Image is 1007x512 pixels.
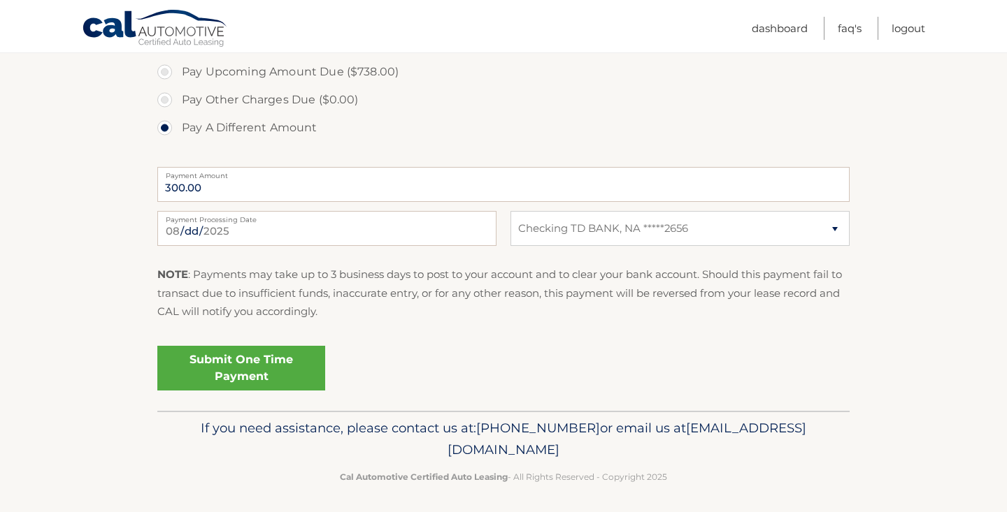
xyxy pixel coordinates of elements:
[157,265,850,321] p: : Payments may take up to 3 business days to post to your account and to clear your bank account....
[157,114,850,142] label: Pay A Different Amount
[157,167,850,202] input: Payment Amount
[157,167,850,178] label: Payment Amount
[340,471,508,482] strong: Cal Automotive Certified Auto Leasing
[476,420,600,436] span: [PHONE_NUMBER]
[157,211,497,222] label: Payment Processing Date
[157,346,325,390] a: Submit One Time Payment
[157,211,497,246] input: Payment Date
[752,17,808,40] a: Dashboard
[157,268,188,281] strong: NOTE
[166,469,841,484] p: - All Rights Reserved - Copyright 2025
[838,17,862,40] a: FAQ's
[157,58,850,86] label: Pay Upcoming Amount Due ($738.00)
[892,17,925,40] a: Logout
[82,9,229,50] a: Cal Automotive
[157,86,850,114] label: Pay Other Charges Due ($0.00)
[166,417,841,462] p: If you need assistance, please contact us at: or email us at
